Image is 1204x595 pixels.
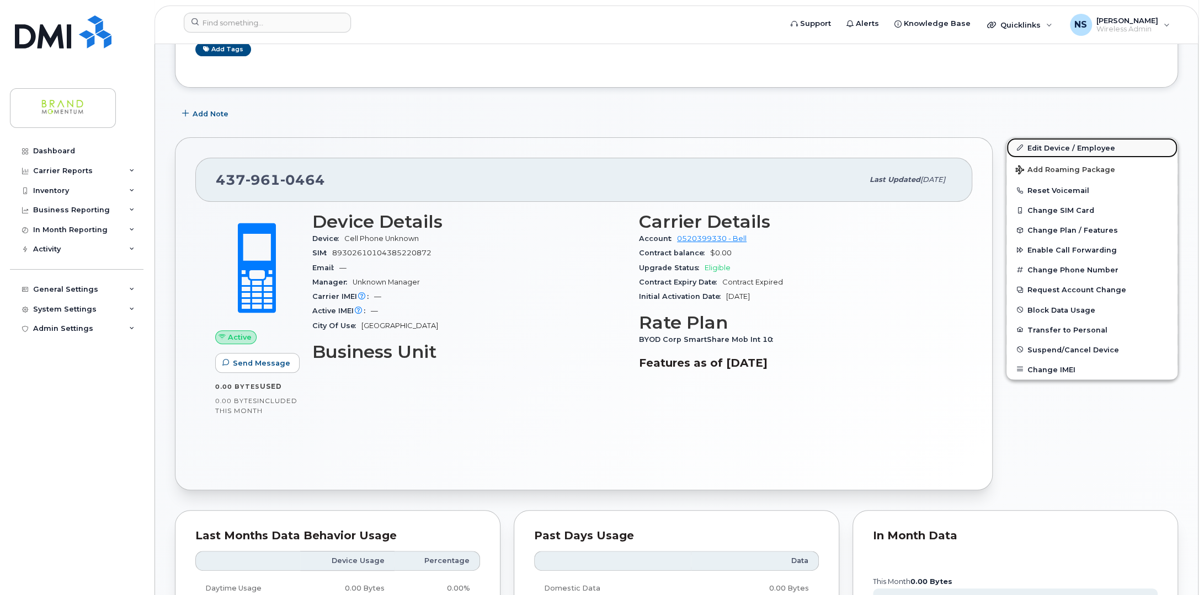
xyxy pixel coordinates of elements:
input: Find something... [184,13,351,33]
div: Neven Stefancic [1062,14,1178,36]
span: Contract Expired [722,278,783,286]
button: Enable Call Forwarding [1006,240,1178,260]
span: 0464 [280,171,325,188]
div: Last Months Data Behavior Usage [195,530,480,542]
span: 89302610104385220872 [332,249,431,257]
span: Wireless Admin [1096,25,1158,34]
h3: Carrier Details [639,212,952,232]
th: Percentage [395,551,480,571]
tspan: 0.00 Bytes [910,577,952,586]
span: 0.00 Bytes [215,383,260,390]
span: Unknown Manager [353,278,420,286]
span: 0.00 Bytes [215,397,257,405]
span: — [339,264,347,272]
span: Change Plan / Features [1027,226,1118,234]
span: 437 [216,171,325,188]
span: [GEOGRAPHIC_DATA] [361,321,438,330]
button: Change Phone Number [1006,260,1178,280]
span: Add Roaming Package [1015,165,1115,176]
span: Upgrade Status [639,264,705,272]
button: Block Data Usage [1006,300,1178,320]
span: Manager [312,278,353,286]
button: Suspend/Cancel Device [1006,340,1178,360]
h3: Rate Plan [639,313,952,333]
button: Reset Voicemail [1006,180,1178,200]
span: [PERSON_NAME] [1096,16,1158,25]
span: Support [800,18,831,29]
span: Suspend/Cancel Device [1027,345,1119,353]
th: Device Usage [300,551,395,571]
a: Alerts [839,13,887,35]
span: Eligible [705,264,731,272]
span: [DATE] [920,175,945,184]
span: included this month [215,396,297,415]
span: 961 [246,171,280,188]
button: Change IMEI [1006,360,1178,379]
a: 0520399330 - Bell [677,234,747,243]
span: Last updated [870,175,920,184]
span: Carrier IMEI [312,292,374,301]
h3: Device Details [312,212,626,232]
span: — [371,307,378,315]
th: Data [691,551,819,571]
span: Account [639,234,677,243]
span: Send Message [233,358,290,368]
div: Quicklinks [979,14,1060,36]
span: BYOD Corp SmartShare Mob Int 10 [639,335,779,344]
button: Change Plan / Features [1006,220,1178,240]
span: Active [228,332,252,342]
span: — [374,292,381,301]
span: used [260,382,282,390]
button: Request Account Change [1006,280,1178,299]
span: $0.00 [710,249,732,257]
span: Email [312,264,339,272]
span: NS [1074,18,1087,31]
span: SIM [312,249,332,257]
span: Cell Phone Unknown [344,234,419,243]
span: Device [312,234,344,243]
span: Enable Call Forwarding [1027,246,1117,254]
a: Support [783,13,839,35]
a: Edit Device / Employee [1006,138,1178,158]
button: Add Roaming Package [1006,158,1178,180]
div: In Month Data [873,530,1158,542]
span: Add Note [193,109,228,119]
span: Contract balance [639,249,710,257]
span: Active IMEI [312,307,371,315]
span: City Of Use [312,321,361,330]
span: Initial Activation Date [639,292,726,301]
span: [DATE] [726,292,750,301]
text: this month [872,577,952,586]
span: Contract Expiry Date [639,278,722,286]
button: Add Note [175,104,238,124]
button: Transfer to Personal [1006,320,1178,340]
span: Quicklinks [1000,20,1041,29]
button: Send Message [215,353,300,373]
button: Change SIM Card [1006,200,1178,220]
a: Add tags [195,42,251,56]
h3: Business Unit [312,342,626,362]
span: Knowledge Base [904,18,971,29]
span: Alerts [856,18,879,29]
a: Knowledge Base [887,13,978,35]
h3: Features as of [DATE] [639,356,952,369]
div: Past Days Usage [534,530,819,542]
